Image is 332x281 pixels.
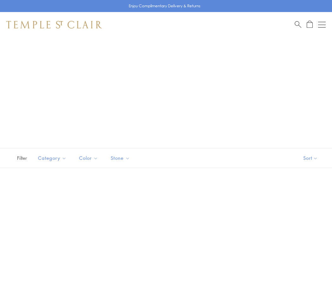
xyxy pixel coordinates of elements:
[318,21,326,28] button: Open navigation
[108,154,135,162] span: Stone
[106,151,135,165] button: Stone
[35,154,71,162] span: Category
[76,154,103,162] span: Color
[295,21,301,28] a: Search
[6,21,102,28] img: Temple St. Clair
[129,3,200,9] p: Enjoy Complimentary Delivery & Returns
[289,148,332,168] button: Show sort by
[74,151,103,165] button: Color
[307,21,313,28] a: Open Shopping Bag
[33,151,71,165] button: Category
